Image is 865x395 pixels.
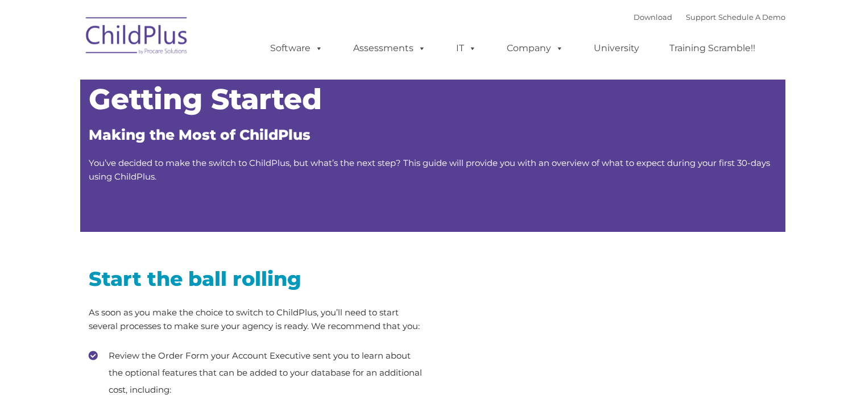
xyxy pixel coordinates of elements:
span: Making the Most of ChildPlus [89,126,311,143]
h2: Start the ball rolling [89,266,424,292]
span: You’ve decided to make the switch to ChildPlus, but what’s the next step? This guide will provide... [89,157,770,182]
span: Getting Started [89,82,322,117]
a: IT [445,37,488,60]
a: University [582,37,651,60]
a: Assessments [342,37,437,60]
img: ChildPlus by Procare Solutions [80,9,194,66]
a: Download [634,13,672,22]
a: Software [259,37,334,60]
p: As soon as you make the choice to switch to ChildPlus, you’ll need to start several processes to ... [89,306,424,333]
a: Support [686,13,716,22]
font: | [634,13,785,22]
a: Schedule A Demo [718,13,785,22]
a: Training Scramble!! [658,37,767,60]
a: Company [495,37,575,60]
